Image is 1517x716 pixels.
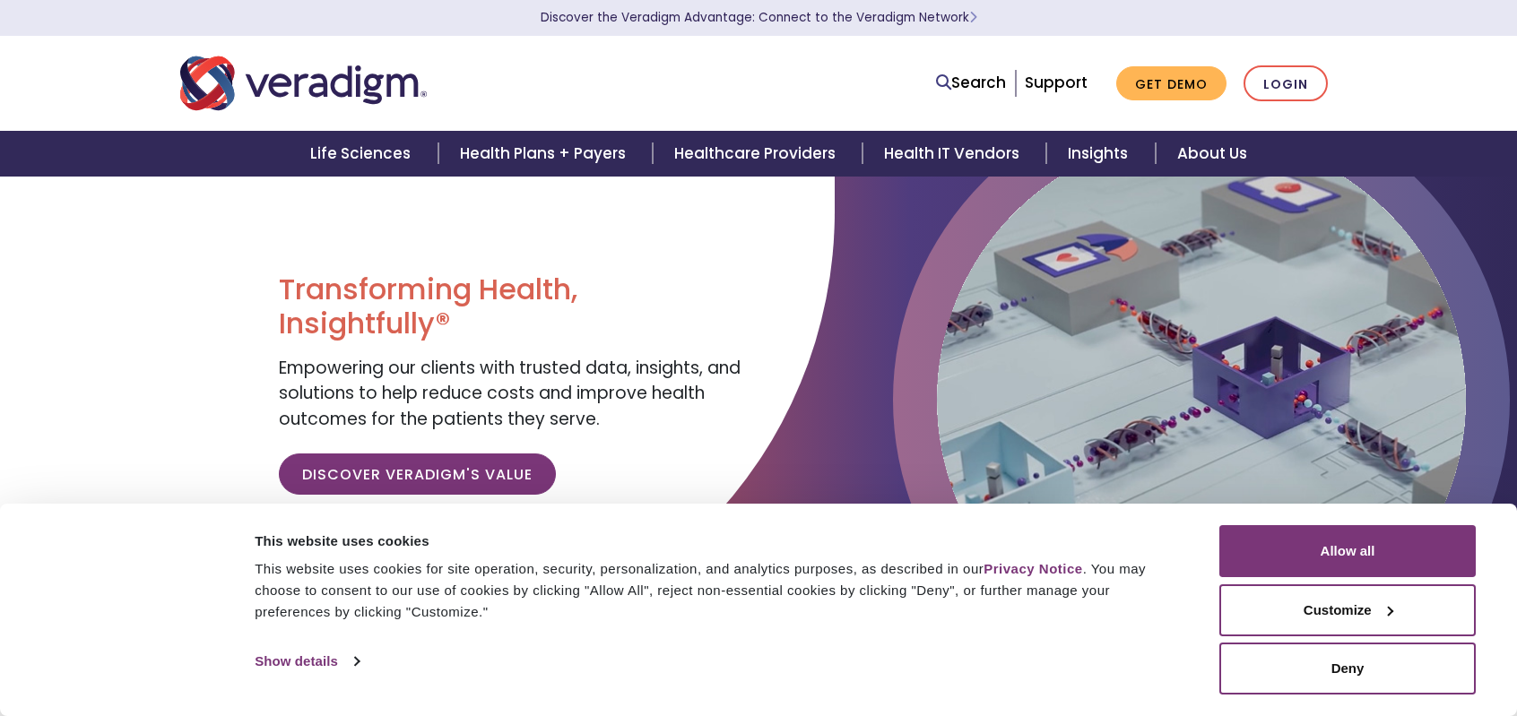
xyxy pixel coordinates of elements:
a: Discover the Veradigm Advantage: Connect to the Veradigm NetworkLearn More [541,9,977,26]
a: Healthcare Providers [653,131,863,177]
div: This website uses cookies for site operation, security, personalization, and analytics purposes, ... [255,558,1179,623]
a: Health Plans + Payers [438,131,653,177]
a: Login [1244,65,1328,102]
a: Privacy Notice [984,561,1082,576]
button: Customize [1219,584,1476,636]
a: Health IT Vendors [863,131,1046,177]
a: Get Demo [1116,66,1227,101]
div: This website uses cookies [255,531,1179,552]
span: Empowering our clients with trusted data, insights, and solutions to help reduce costs and improv... [279,356,741,431]
a: About Us [1156,131,1269,177]
h1: Transforming Health, Insightfully® [279,272,745,341]
img: Veradigm logo [180,54,427,113]
button: Allow all [1219,525,1476,577]
a: Search [936,71,1006,95]
a: Life Sciences [289,131,438,177]
a: Support [1025,72,1088,93]
span: Learn More [969,9,977,26]
a: Insights [1046,131,1155,177]
a: Discover Veradigm's Value [279,453,556,495]
a: Show details [255,648,359,675]
button: Deny [1219,643,1476,694]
